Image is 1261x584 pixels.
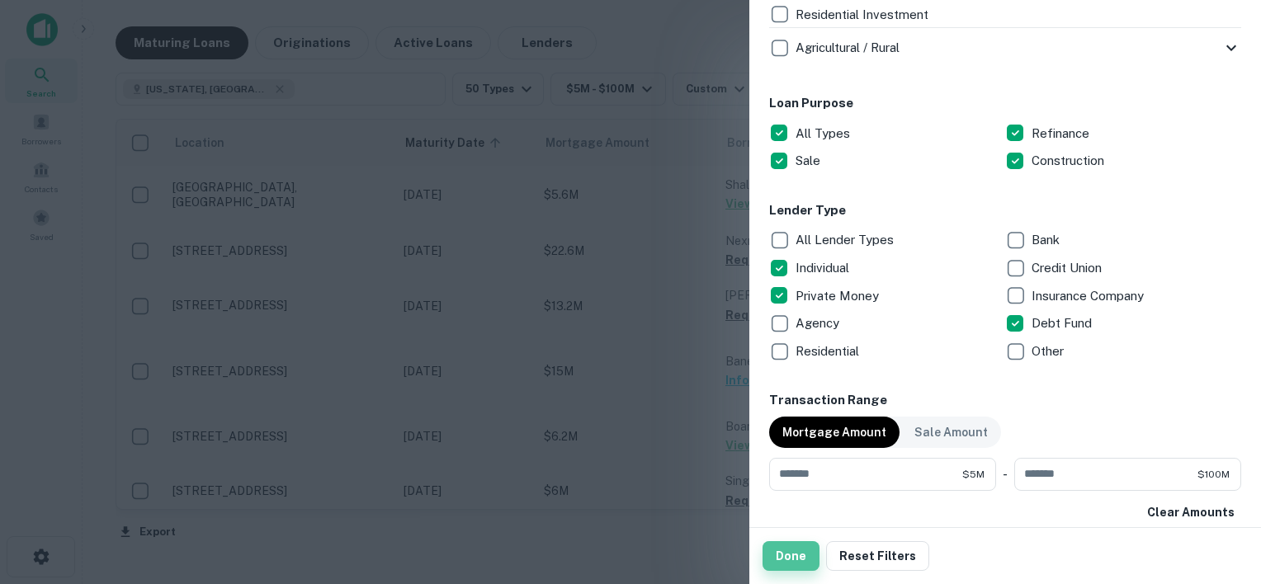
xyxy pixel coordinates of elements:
[1032,230,1063,250] p: Bank
[1032,258,1105,278] p: Credit Union
[1178,399,1261,478] iframe: Chat Widget
[1032,286,1147,306] p: Insurance Company
[796,124,853,144] p: All Types
[914,423,988,441] p: Sale Amount
[1032,341,1067,361] p: Other
[782,423,886,441] p: Mortgage Amount
[826,541,929,571] button: Reset Filters
[796,151,824,171] p: Sale
[763,541,819,571] button: Done
[796,341,862,361] p: Residential
[796,38,903,58] p: Agricultural / Rural
[769,28,1241,68] div: Agricultural / Rural
[796,258,852,278] p: Individual
[796,313,843,333] p: Agency
[769,391,1241,410] h6: Transaction Range
[962,467,985,482] span: $5M
[1141,497,1241,527] button: Clear Amounts
[769,201,1241,220] h6: Lender Type
[796,230,897,250] p: All Lender Types
[1032,151,1108,171] p: Construction
[769,94,1241,113] h6: Loan Purpose
[1003,458,1008,491] div: -
[796,5,932,25] p: Residential Investment
[796,286,882,306] p: Private Money
[1032,313,1095,333] p: Debt Fund
[1032,124,1093,144] p: Refinance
